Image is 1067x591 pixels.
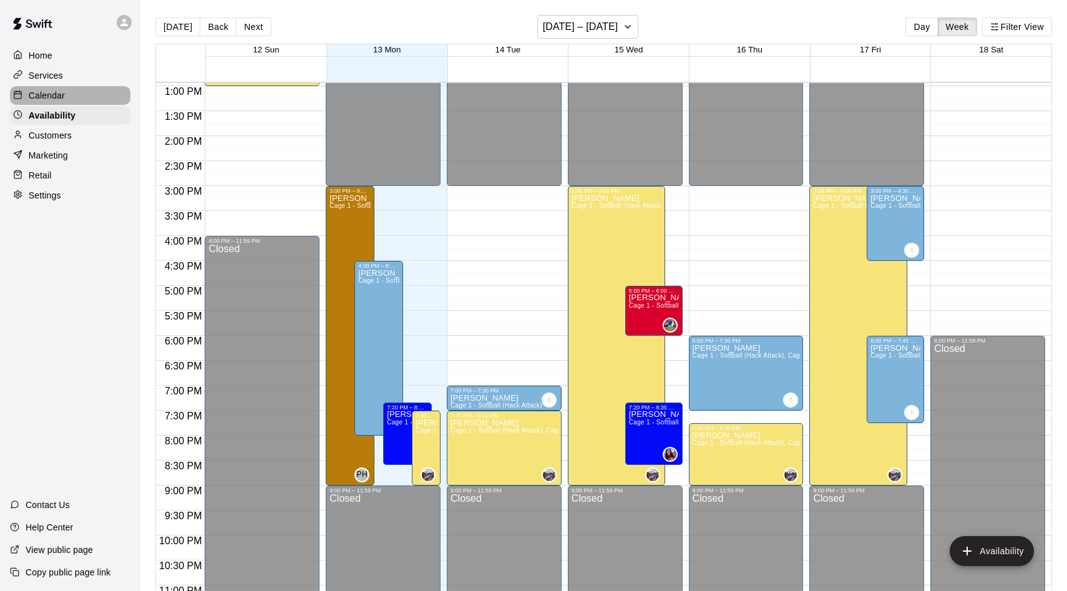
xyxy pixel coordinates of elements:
[625,403,683,465] div: 7:20 PM – 8:35 PM: Available
[162,386,205,396] span: 7:00 PM
[783,393,798,408] div: Brianna Velasquez
[416,413,437,419] div: 7:30 PM – 9:00 PM
[447,386,562,411] div: 7:00 PM – 7:30 PM: Available
[253,45,279,54] button: 12 Sun
[693,425,800,431] div: 7:45 PM – 9:00 PM
[664,319,676,331] img: Brandon Gold
[809,186,907,486] div: 3:00 PM – 9:00 PM: Available
[422,469,434,481] img: Jacob Reyes
[938,17,977,36] button: Week
[543,18,618,36] h6: [DATE] – [DATE]
[737,45,762,54] button: 16 Thu
[29,129,72,142] p: Customers
[979,45,1003,54] span: 18 Sat
[860,45,881,54] button: 17 Fri
[905,244,918,256] img: Brianna Velasquez
[689,423,804,486] div: 7:45 PM – 9:00 PM: Available
[867,186,924,261] div: 3:00 PM – 4:30 PM: Available
[421,467,436,482] div: Jacob Reyes
[867,336,924,423] div: 6:00 PM – 7:45 PM: Available
[568,186,665,486] div: 3:00 PM – 9:00 PM: Available
[156,535,205,546] span: 10:00 PM
[10,166,130,185] a: Retail
[162,236,205,247] span: 4:00 PM
[543,469,555,481] img: Jacob Reyes
[208,238,316,244] div: 4:00 PM – 11:59 PM
[10,126,130,145] a: Customers
[870,338,920,344] div: 6:00 PM – 7:45 PM
[889,469,901,481] img: Jacob Reyes
[543,394,555,406] img: Brianna Velasquez
[29,169,52,182] p: Retail
[10,146,130,165] a: Marketing
[162,361,205,371] span: 6:30 PM
[10,46,130,65] a: Home
[387,419,1001,426] span: Cage 1 - Softball (Hack Attack), Cage 2 - Softball (Triple Play), Cage 3 - Baseball (Triple Play)...
[373,45,401,54] button: 13 Mon
[629,404,679,411] div: 7:20 PM – 8:35 PM
[29,149,68,162] p: Marketing
[162,136,205,147] span: 2:00 PM
[615,45,643,54] span: 15 Wed
[870,352,962,359] span: Cage 1 - Softball (Hack Attack)
[162,161,205,172] span: 2:30 PM
[572,188,661,194] div: 3:00 PM – 9:00 PM
[358,277,972,284] span: Cage 1 - Softball (Hack Attack), Cage 2 - Softball (Triple Play), Cage 3 - Baseball (Triple Play)...
[200,17,236,36] button: Back
[904,405,919,420] div: Brianna Velasquez
[542,467,557,482] div: Jacob Reyes
[162,486,205,496] span: 9:00 PM
[950,536,1034,566] button: add
[383,403,432,465] div: 7:20 PM – 8:35 PM: Available
[162,436,205,446] span: 8:00 PM
[162,286,205,296] span: 5:00 PM
[29,49,52,62] p: Home
[784,394,797,406] img: Brianna Velasquez
[572,487,679,494] div: 9:00 PM – 11:59 PM
[329,487,437,494] div: 9:00 PM – 11:59 PM
[29,69,63,82] p: Services
[162,411,205,421] span: 7:30 PM
[447,411,562,486] div: 7:30 PM – 9:00 PM: Available
[495,45,521,54] button: 14 Tue
[329,188,371,194] div: 3:00 PM – 9:00 PM
[10,66,130,85] div: Services
[870,188,920,194] div: 3:00 PM – 4:30 PM
[10,106,130,125] a: Availability
[387,404,428,411] div: 7:20 PM – 8:35 PM
[326,186,374,486] div: 3:00 PM – 9:00 PM: Available
[904,243,919,258] div: Brianna Velasquez
[451,413,558,419] div: 7:30 PM – 9:00 PM
[689,336,804,411] div: 6:00 PM – 7:30 PM: Available
[905,17,938,36] button: Day
[813,487,920,494] div: 9:00 PM – 11:59 PM
[236,17,271,36] button: Next
[982,17,1052,36] button: Filter View
[629,288,679,294] div: 5:00 PM – 6:00 PM
[451,402,542,409] span: Cage 1 - Softball (Hack Attack)
[354,467,369,482] div: Peter Hernandez
[29,89,65,102] p: Calendar
[451,487,558,494] div: 9:00 PM – 11:59 PM
[664,448,676,461] img: Amber Rivas
[358,263,399,269] div: 4:30 PM – 8:00 PM
[29,109,76,122] p: Availability
[162,111,205,122] span: 1:30 PM
[645,467,660,482] div: Jacob Reyes
[10,186,130,205] a: Settings
[542,393,557,408] div: Brianna Velasquez
[357,469,368,481] span: PH
[162,211,205,222] span: 3:30 PM
[162,311,205,321] span: 5:30 PM
[451,388,558,394] div: 7:00 PM – 7:30 PM
[29,189,61,202] p: Settings
[26,544,93,556] p: View public page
